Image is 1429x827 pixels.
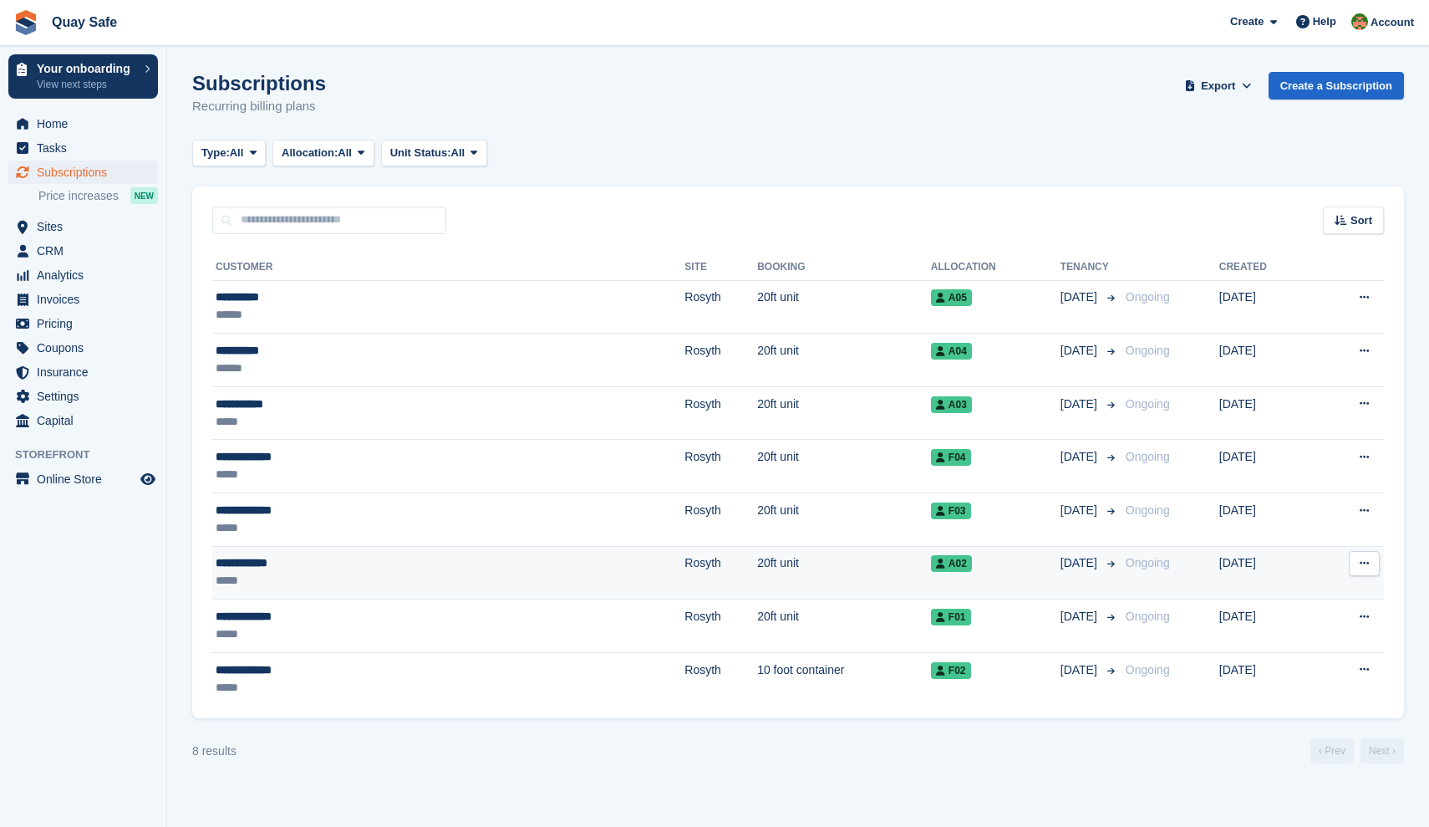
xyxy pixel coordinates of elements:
[8,136,158,160] a: menu
[390,145,451,161] span: Unit Status:
[684,280,757,334] td: Rosyth
[931,343,972,360] span: A04
[1126,503,1170,517] span: Ongoing
[138,469,158,489] a: Preview store
[8,112,158,135] a: menu
[1182,72,1255,100] button: Export
[931,503,971,519] span: F03
[37,239,137,263] span: CRM
[8,312,158,335] a: menu
[1126,397,1170,411] span: Ongoing
[37,112,137,135] span: Home
[1126,610,1170,623] span: Ongoing
[931,449,971,466] span: F04
[1126,344,1170,357] span: Ongoing
[37,263,137,287] span: Analytics
[684,386,757,440] td: Rosyth
[1060,448,1101,466] span: [DATE]
[684,254,757,281] th: Site
[684,546,757,600] td: Rosyth
[684,334,757,387] td: Rosyth
[1310,738,1354,763] a: Previous
[37,467,137,491] span: Online Store
[37,288,137,311] span: Invoices
[757,280,931,334] td: 20ft unit
[1126,450,1170,463] span: Ongoing
[1126,290,1170,304] span: Ongoing
[1060,254,1119,281] th: Tenancy
[272,140,374,167] button: Allocation: All
[757,254,931,281] th: Booking
[37,409,137,432] span: Capital
[38,188,119,204] span: Price increases
[37,77,136,92] p: View next steps
[37,136,137,160] span: Tasks
[381,140,487,167] button: Unit Status: All
[8,161,158,184] a: menu
[1219,546,1315,600] td: [DATE]
[1219,652,1315,705] td: [DATE]
[1219,334,1315,387] td: [DATE]
[8,215,158,238] a: menu
[931,609,971,625] span: F01
[37,360,137,384] span: Insurance
[1219,600,1315,653] td: [DATE]
[192,140,266,167] button: Type: All
[37,215,137,238] span: Sites
[757,440,931,493] td: 20ft unit
[1219,280,1315,334] td: [DATE]
[8,288,158,311] a: menu
[1219,493,1315,547] td: [DATE]
[451,145,465,161] span: All
[684,440,757,493] td: Rosyth
[684,652,757,705] td: Rosyth
[1219,440,1315,493] td: [DATE]
[15,447,166,463] span: Storefront
[201,145,230,161] span: Type:
[1371,14,1414,31] span: Account
[8,467,158,491] a: menu
[1307,738,1407,763] nav: Page
[1060,342,1101,360] span: [DATE]
[1126,663,1170,676] span: Ongoing
[8,54,158,99] a: Your onboarding View next steps
[130,187,158,204] div: NEW
[1350,212,1372,229] span: Sort
[37,161,137,184] span: Subscriptions
[1313,13,1336,30] span: Help
[757,546,931,600] td: 20ft unit
[1269,72,1404,100] a: Create a Subscription
[684,600,757,653] td: Rosyth
[931,289,972,306] span: A05
[1230,13,1264,30] span: Create
[45,8,124,36] a: Quay Safe
[37,336,137,360] span: Coupons
[1219,254,1315,281] th: Created
[8,409,158,432] a: menu
[212,254,684,281] th: Customer
[8,239,158,263] a: menu
[757,493,931,547] td: 20ft unit
[757,334,931,387] td: 20ft unit
[37,312,137,335] span: Pricing
[8,336,158,360] a: menu
[1219,386,1315,440] td: [DATE]
[1360,738,1404,763] a: Next
[8,385,158,408] a: menu
[931,662,971,679] span: F02
[13,10,38,35] img: stora-icon-8386f47178a22dfd0bd8f6a31ec36ba5ce8667c1dd55bd0f319d3a0aa187defe.svg
[1126,556,1170,569] span: Ongoing
[1351,13,1368,30] img: Fiona Connor
[1060,502,1101,519] span: [DATE]
[8,360,158,384] a: menu
[931,396,972,413] span: A03
[1060,661,1101,679] span: [DATE]
[8,263,158,287] a: menu
[1201,78,1235,94] span: Export
[757,652,931,705] td: 10 foot container
[1060,396,1101,413] span: [DATE]
[757,600,931,653] td: 20ft unit
[192,72,326,94] h1: Subscriptions
[757,386,931,440] td: 20ft unit
[230,145,244,161] span: All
